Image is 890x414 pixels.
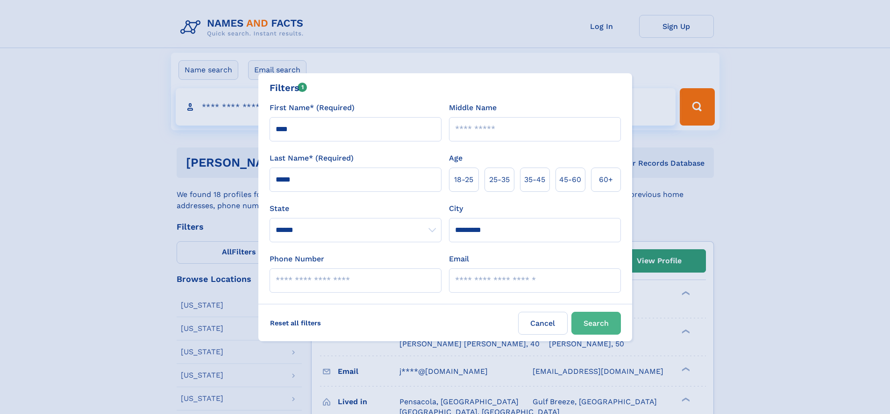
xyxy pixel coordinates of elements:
[489,174,510,185] span: 25‑35
[264,312,327,334] label: Reset all filters
[270,81,307,95] div: Filters
[270,203,441,214] label: State
[599,174,613,185] span: 60+
[270,253,324,265] label: Phone Number
[524,174,545,185] span: 35‑45
[518,312,568,335] label: Cancel
[270,153,354,164] label: Last Name* (Required)
[449,153,463,164] label: Age
[449,102,497,113] label: Middle Name
[449,253,469,265] label: Email
[454,174,473,185] span: 18‑25
[270,102,355,113] label: First Name* (Required)
[449,203,463,214] label: City
[571,312,621,335] button: Search
[559,174,581,185] span: 45‑60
